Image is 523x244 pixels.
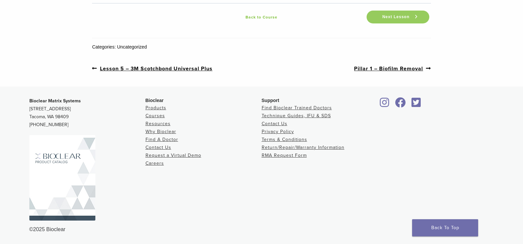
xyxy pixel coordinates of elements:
nav: Post Navigation [92,51,431,87]
a: Pillar 1 – Biofilm Removal [354,64,431,73]
a: Bioclear [378,101,392,108]
a: Lesson 5 – 3M Scotchbond Universal Plus [92,64,212,73]
div: Categories: Uncategorized [92,44,431,51]
a: Careers [146,160,164,166]
a: Bioclear [409,101,423,108]
a: Contact Us [146,145,171,150]
a: Resources [146,121,171,126]
span: Support [262,98,279,103]
a: Why Bioclear [146,129,176,134]
a: Find Bioclear Trained Doctors [262,105,332,111]
a: Privacy Policy [262,129,294,134]
a: Find A Doctor [146,137,178,142]
a: Products [146,105,166,111]
a: Return/Repair/Warranty Information [262,145,344,150]
img: Bioclear [29,135,95,221]
a: Terms & Conditions [262,137,307,142]
strong: Bioclear Matrix Systems [29,98,81,104]
a: Next Lesson [367,11,429,23]
div: ©2025 Bioclear [29,226,494,233]
a: Bioclear [393,101,408,108]
span: Bioclear [146,98,164,103]
a: Technique Guides, IFU & SDS [262,113,331,119]
a: Back To Top [412,219,478,236]
a: Contact Us [262,121,287,126]
a: Courses [146,113,165,119]
a: Back to Course [158,13,365,21]
a: RMA Request Form [262,153,307,158]
a: Request a Virtual Demo [146,153,201,158]
p: [STREET_ADDRESS] Tacoma, WA 98409 [PHONE_NUMBER] [29,97,146,129]
span: Next Lesson [378,15,413,19]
